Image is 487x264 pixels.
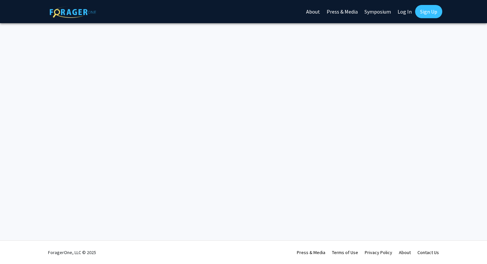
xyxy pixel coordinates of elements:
img: ForagerOne Logo [50,6,96,18]
a: Contact Us [417,249,439,255]
a: Sign Up [415,5,442,18]
a: Privacy Policy [365,249,392,255]
div: ForagerOne, LLC © 2025 [48,241,96,264]
a: Terms of Use [332,249,358,255]
a: Press & Media [297,249,325,255]
a: About [399,249,411,255]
